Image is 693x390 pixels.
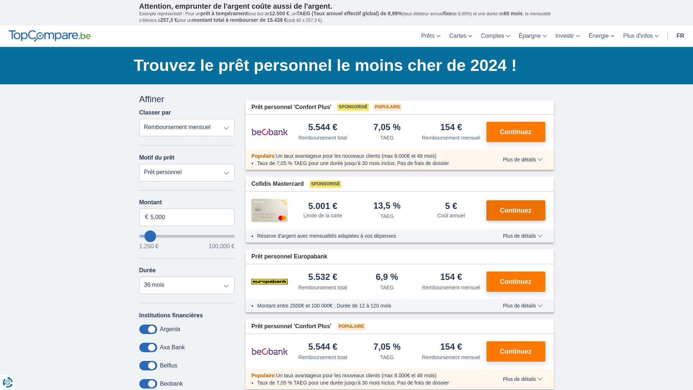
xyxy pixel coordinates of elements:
div: : [246,372,487,379]
div: Remboursement mensuel [422,284,480,291]
div: 154 € [440,273,462,282]
button: Continuez [486,200,545,221]
p: Attention, emprunter de l'argent coûte aussi de l'argent. [139,2,554,11]
label: Institutions financières [139,312,203,319]
div: 13,5 % [373,201,401,211]
input: wantToBorrow [139,235,235,238]
img: TopCompare [9,30,91,42]
div: Remboursement mensuel [422,354,480,361]
img: pret personnel Beobank [251,342,288,361]
span: Plus de détails [503,303,542,308]
li: Taux de 7,05 % TAEG pour une durée jusqu’à 30 mois inclus; Pas de frais de dossier [257,379,482,386]
img: pret personnel Beobank [251,123,288,141]
div: TAEG [380,213,394,220]
button: Continuez [486,122,545,142]
span: 12.500 € [270,11,290,16]
div: 5.544 € [308,342,337,352]
a: Énergie [584,25,619,47]
span: Plus de détails [503,377,542,382]
label: Beobank [160,381,183,387]
span: Populaire [251,153,275,159]
span: fixe [443,11,452,16]
button: Continuez [486,341,545,362]
span: Prêt personnel 'Confort Plus' [251,103,331,112]
div: 5 € [445,202,457,210]
a: Épargne [514,25,551,47]
span: Sponsorisé [310,181,341,188]
div: : [246,152,487,160]
div: Remboursement total [298,134,347,141]
label: Montant [139,199,235,206]
label: Durée [139,267,156,274]
label: Argenta [160,326,180,333]
li: Montant entre 2500€ et 100 000€ ; Durée de 12 à 120 mois [257,302,482,309]
span: Continuez [500,348,531,355]
label: Belfius [160,362,178,369]
label: Classer par [139,109,171,116]
span: Un taux avantageux pour les nouveaux clients (max 8.000€ et 48 mois) [276,373,437,378]
p: Exemple représentatif : Pour un tous but de , un (taux débiteur annuel de 8,99%) et une durée de ... [139,11,554,24]
li: Taux de 7,05 % TAEG pour une durée jusqu’à 30 mois inclus; Pas de frais de dossier [257,160,482,167]
h1: Trouvez le prêt personnel le moins cher de 2024 ! [134,54,554,77]
a: Comptes [477,25,514,47]
button: Plus de détails [497,233,548,239]
span: Populaire [373,104,402,111]
button: Plus de détails [497,157,548,162]
span: montant total à rembourser de 15.438 € [192,17,287,23]
span: Prêt personnel Europabank [251,253,327,261]
img: pret personnel Europabank [251,273,288,291]
div: 5.544 € [308,123,337,133]
label: Motif du prêt [139,154,175,161]
a: fr [672,25,689,47]
span: Populaire [337,323,366,330]
div: 7,05 % [373,123,401,133]
div: Limite de la carte [303,212,342,219]
span: Continuez [500,278,531,285]
div: TAEG [380,354,394,361]
div: TAEG [380,134,394,141]
div: 5.532 € [308,273,337,282]
span: Continuez [500,129,531,135]
span: 60 mois [504,11,523,16]
button: Plus de détails [497,303,548,309]
a: Plus d'infos [619,25,663,47]
span: Un taux avantageux pour les nouveaux clients (max 8.000€ et 48 mois) [276,153,437,159]
button: Plus de détails [497,376,548,382]
div: Affiner [139,93,235,105]
span: prêt à tempérament [200,11,248,16]
a: Cartes [445,25,477,47]
div: 6,9 % [376,273,398,282]
div: Remboursement total [298,354,347,361]
div: 154 € [440,342,462,352]
li: Réserve d'argent avec mensualités adaptées à vos dépenses [257,232,482,240]
span: TAEG (Taux annuel effectif global) de 8,99% [296,11,402,16]
span: 257,3 € [160,17,178,23]
div: Coût annuel [437,212,465,219]
a: Investir [551,25,585,47]
span: Populaire [251,373,275,378]
div: 7,05 % [373,342,401,352]
span: € [145,213,148,221]
img: pret personnel Cofidis CC [251,199,288,222]
span: 1.250 € [139,244,159,249]
div: Remboursement mensuel [422,134,480,141]
span: Prêt personnel 'Confort Plus' [251,322,331,331]
span: Sponsorisé [337,104,369,111]
span: 100.000 € [209,244,235,249]
div: 154 € [440,123,462,133]
a: Prêts [417,25,445,47]
span: Plus de détails [503,233,542,238]
button: Continuez [486,272,545,292]
div: 5.001 € [308,202,337,210]
div: Remboursement total [298,284,347,291]
span: Continuez [500,207,531,214]
span: Plus de détails [503,157,542,162]
div: TAEG [380,284,394,291]
label: Axa Bank [160,344,185,351]
span: Cofidis Mastercard [251,180,304,188]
